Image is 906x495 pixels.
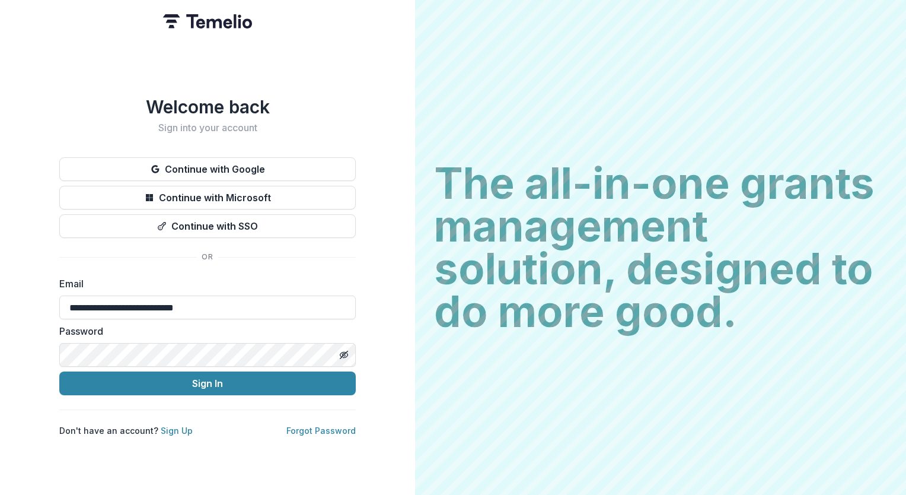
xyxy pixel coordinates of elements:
[334,345,353,364] button: Toggle password visibility
[163,14,252,28] img: Temelio
[59,372,356,395] button: Sign In
[59,186,356,210] button: Continue with Microsoft
[59,424,193,437] p: Don't have an account?
[59,277,349,291] label: Email
[59,96,356,118] h1: Welcome back
[59,122,356,134] h2: Sign into your account
[286,426,356,436] a: Forgot Password
[161,426,193,436] a: Sign Up
[59,324,349,338] label: Password
[59,214,356,238] button: Continue with SSO
[59,157,356,181] button: Continue with Google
